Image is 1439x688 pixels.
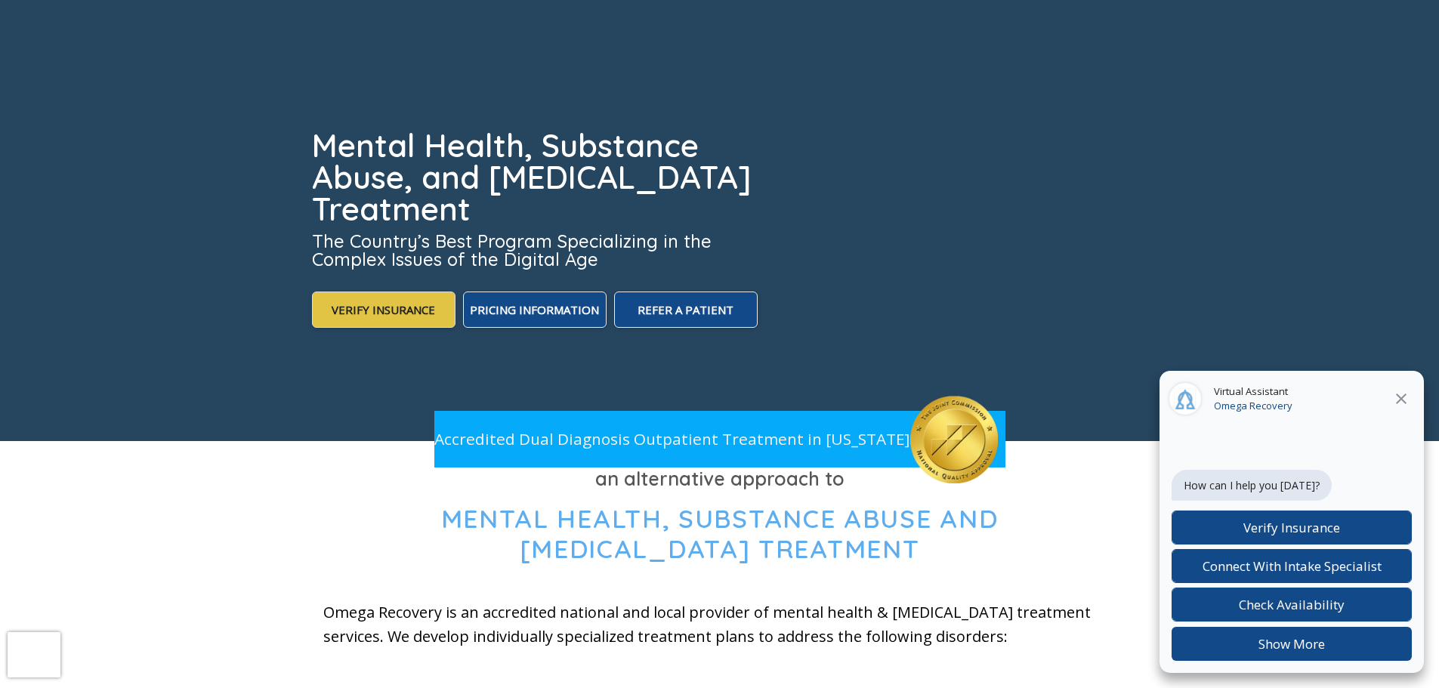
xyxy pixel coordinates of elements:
p: Accredited Dual Diagnosis Outpatient Treatment in [US_STATE] [434,427,910,452]
p: Omega Recovery is an accredited national and local provider of mental health & [MEDICAL_DATA] tre... [323,600,1116,649]
h3: The Country’s Best Program Specializing in the Complex Issues of the Digital Age [312,232,761,268]
h1: Mental Health, Substance Abuse, and [MEDICAL_DATA] Treatment [312,130,761,225]
span: Mental Health, Substance Abuse and [MEDICAL_DATA] Treatment [441,502,999,566]
h3: an alternative approach to [323,464,1116,494]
